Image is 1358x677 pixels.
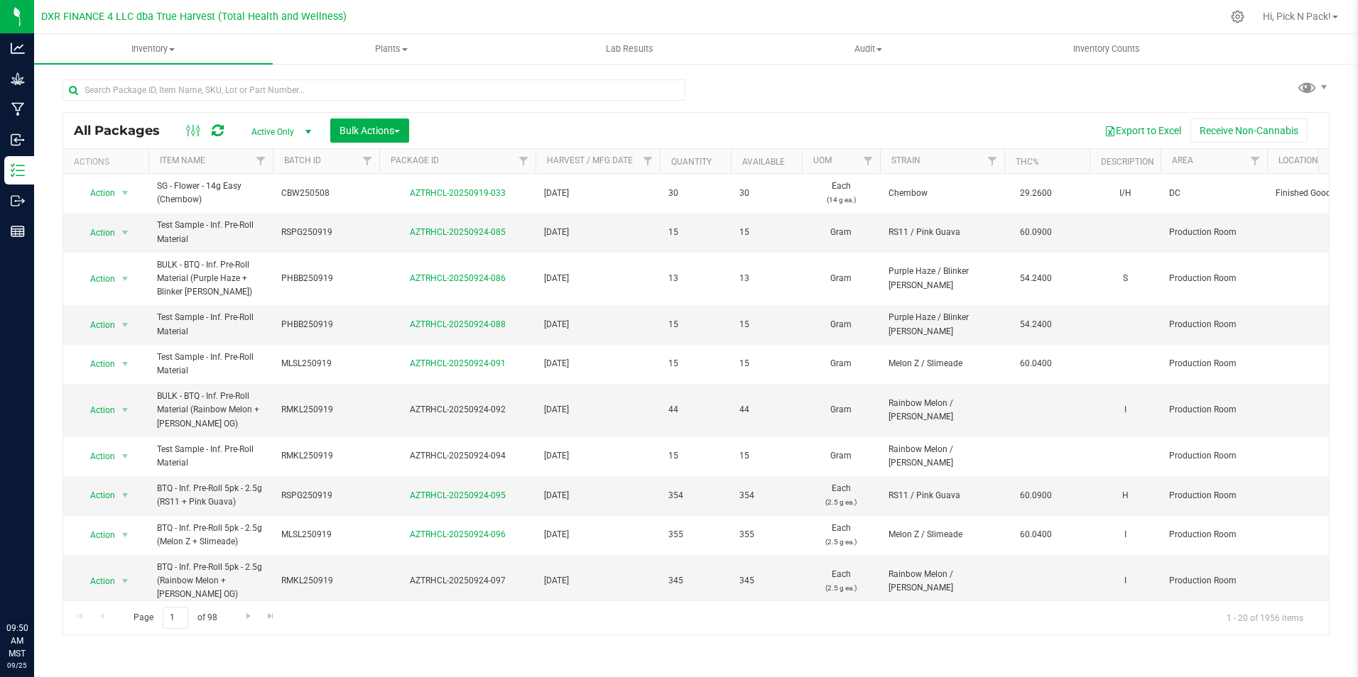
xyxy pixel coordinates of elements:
[249,149,273,173] a: Filter
[739,449,793,463] span: 15
[889,311,996,338] span: Purple Haze / Blinker [PERSON_NAME]
[377,574,538,588] div: AZTRHCL-20250924-097
[810,272,871,285] span: Gram
[281,318,371,331] span: PHBB250919
[810,193,871,207] p: (14 g ea.)
[544,187,651,200] span: [DATE]
[810,522,871,549] span: Each
[116,525,134,545] span: select
[1169,449,1259,463] span: Production Room
[544,272,651,285] span: [DATE]
[281,489,371,502] span: RSPG250919
[636,149,660,173] a: Filter
[1098,185,1152,202] div: I/H
[77,223,116,243] span: Action
[157,180,264,207] span: SG - Flower - 14g Easy (Chembow)
[281,574,371,588] span: RMKL250919
[739,187,793,200] span: 30
[739,489,793,502] span: 354
[74,123,174,138] span: All Packages
[668,272,722,285] span: 13
[410,227,506,237] a: AZTRHCL-20250924-085
[544,528,651,541] span: [DATE]
[750,43,987,55] span: Audit
[1013,314,1059,335] span: 54.2400
[377,449,538,463] div: AZTRHCL-20250924-094
[77,183,116,203] span: Action
[116,400,134,420] span: select
[742,157,785,167] a: Available
[34,43,273,55] span: Inventory
[1013,485,1059,506] span: 60.0900
[77,485,116,505] span: Action
[1098,527,1152,543] div: I
[1169,357,1259,370] span: Production Room
[1098,402,1152,418] div: I
[121,607,229,629] span: Page of 98
[6,622,28,660] p: 09:50 AM MST
[1278,155,1318,165] a: Location
[889,397,996,424] span: Rainbow Melon / [PERSON_NAME]
[810,180,871,207] span: Each
[749,34,988,64] a: Audit
[544,403,651,417] span: [DATE]
[410,529,506,539] a: AZTRHCL-20250924-096
[668,357,722,370] span: 15
[11,133,25,147] inline-svg: Inbound
[281,403,371,417] span: RMKL250919
[116,315,134,335] span: select
[11,224,25,238] inline-svg: Reports
[157,561,264,602] span: BTQ - Inf. Pre-Roll 5pk - 2.5g (Rainbow Melon + [PERSON_NAME] OG)
[1169,187,1259,200] span: DC
[813,155,832,165] a: UOM
[810,403,871,417] span: Gram
[160,155,205,165] a: Item Name
[116,485,134,505] span: select
[810,449,871,463] span: Gram
[810,535,871,549] p: (2.5 g ea.)
[14,563,57,606] iframe: Resource center
[1054,43,1159,55] span: Inventory Counts
[1169,272,1259,285] span: Production Room
[889,226,996,239] span: RS11 / Pink Guava
[810,226,871,239] span: Gram
[671,157,712,167] a: Quantity
[544,318,651,331] span: [DATE]
[157,258,264,299] span: BULK - BTQ - Inf. Pre-Roll Material (Purple Haze + Blinker [PERSON_NAME])
[11,163,25,177] inline-svg: Inventory
[1263,11,1331,22] span: Hi, Pick N Pack!
[1169,226,1259,239] span: Production Room
[11,41,25,55] inline-svg: Analytics
[77,315,116,335] span: Action
[810,495,871,509] p: (2.5 g ea.)
[739,272,793,285] span: 13
[889,187,996,200] span: Chembow
[810,581,871,595] p: (2.5 g ea.)
[1169,403,1259,417] span: Production Room
[889,568,996,595] span: Rainbow Melon / [PERSON_NAME]
[77,571,116,591] span: Action
[116,354,134,374] span: select
[238,607,259,626] a: Go to the next page
[6,660,28,671] p: 09/25
[810,357,871,370] span: Gram
[1169,489,1259,502] span: Production Room
[1169,528,1259,541] span: Production Room
[77,400,116,420] span: Action
[1013,524,1059,545] span: 60.0400
[668,449,722,463] span: 15
[544,449,651,463] span: [DATE]
[77,269,116,289] span: Action
[116,223,134,243] span: select
[587,43,673,55] span: Lab Results
[77,354,116,374] span: Action
[739,318,793,331] span: 15
[1013,268,1059,289] span: 54.2400
[1098,270,1152,287] div: S
[281,357,371,370] span: MLSL250919
[544,489,651,502] span: [DATE]
[116,269,134,289] span: select
[1013,222,1059,243] span: 60.0900
[1095,119,1190,143] button: Export to Excel
[889,357,996,370] span: Melon Z / Slimeade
